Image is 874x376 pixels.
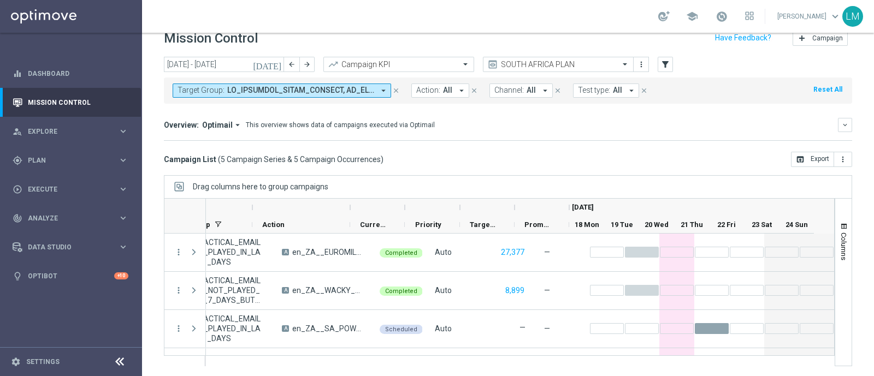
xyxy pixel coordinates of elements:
[12,272,129,280] button: lightbulb Optibot +10
[164,154,383,164] h3: Campaign List
[443,86,452,95] span: All
[262,220,285,229] span: Action
[572,203,594,211] span: [DATE]
[299,57,315,72] button: arrow_forward
[519,323,525,332] label: —
[12,243,129,252] button: Data Studio keyboard_arrow_right
[66,310,834,348] div: Press SPACE to select this row.
[494,86,524,95] span: Channel:
[28,157,118,164] span: Plan
[28,59,128,88] a: Dashboard
[12,185,129,194] div: play_circle_outline Execute keyboard_arrow_right
[658,57,673,72] button: filter_alt
[218,154,221,164] span: (
[323,57,474,72] ng-select: Campaign KPI
[202,120,233,130] span: Optimail
[284,57,299,72] button: arrow_back
[227,86,374,95] span: LO_IPSUMDOL_SITAM_CONSECT, AD_ELITSEDD_EIUSM_TEMPORI_UTLABOREE_DOLOR 2_MAGN_ALIQ, EN_ADMINIMV_QUI...
[645,220,669,229] span: 20 Wed
[184,276,263,305] span: ZA_TACTICAL_EMAIL_HAS_NOT_PLAYED_LAST_7_DAYS_BUT_HAS_PLAYED_THIS_MONTH
[470,220,496,229] span: Targeted Customers
[544,324,550,333] span: —
[13,156,22,165] i: gps_fixed
[13,271,22,281] i: lightbulb
[13,156,118,165] div: Plan
[193,182,328,191] span: Drag columns here to group campaigns
[640,87,648,94] i: close
[385,249,417,256] span: Completed
[392,87,400,94] i: close
[415,220,441,229] span: Priority
[193,182,328,191] div: Row Groups
[841,121,849,129] i: keyboard_arrow_down
[184,237,263,267] span: ZA_TACTICAL_EMAIL_HAS_PLAYED_IN_LAST_21_DAYS
[164,31,258,46] h1: Mission Control
[627,86,636,96] i: arrow_drop_down
[829,10,841,22] span: keyboard_arrow_down
[573,83,639,98] button: Test type: All arrow_drop_down
[251,57,284,73] button: [DATE]
[527,86,536,95] span: All
[469,85,479,97] button: close
[717,220,736,229] span: 22 Fri
[12,98,129,107] button: Mission Control
[118,213,128,223] i: keyboard_arrow_right
[524,220,551,229] span: Promotions
[164,310,206,348] div: Press SPACE to select this row.
[288,61,296,68] i: arrow_back
[184,314,263,343] span: ZA_TACTICAL_EMAIL_HAS_PLAYED_IN_LAST_21_DAYS
[253,59,282,69] i: [DATE]
[391,85,401,97] button: close
[328,59,339,70] i: trending_up
[575,220,599,229] span: 18 Mon
[246,120,435,130] div: This overview shows data of campaigns executed via Optimail
[483,57,634,72] ng-select: SOUTH AFRICA PLAN
[380,247,423,258] colored-tag: Completed
[842,6,863,27] div: LM
[470,87,478,94] i: close
[416,86,440,95] span: Action:
[118,155,128,165] i: keyboard_arrow_right
[28,215,118,222] span: Analyze
[174,285,184,295] button: more_vert
[435,248,452,256] span: Auto
[13,127,118,136] div: Explore
[840,232,848,260] span: Columns
[487,59,498,70] i: preview
[13,213,118,223] div: Analyze
[13,69,22,79] i: equalizer
[13,59,128,88] div: Dashboard
[834,152,852,167] button: more_vert
[174,324,184,333] button: more_vert
[796,155,805,164] i: open_in_browser
[28,88,128,117] a: Mission Control
[13,261,128,290] div: Optibot
[12,156,129,165] button: gps_fixed Plan keyboard_arrow_right
[636,58,647,71] button: more_vert
[114,272,128,279] div: +10
[28,244,118,250] span: Data Studio
[28,261,114,290] a: Optibot
[12,214,129,223] button: track_changes Analyze keyboard_arrow_right
[379,86,388,96] i: arrow_drop_down
[292,247,361,257] span: en_ZA__EUROMILLIONS_RECORD_JACKPOT_DUAL_OFFER__EMT_ALL_EM_TAC_LT
[578,86,610,95] span: Test type:
[838,118,852,132] button: keyboard_arrow_down
[174,247,184,257] button: more_vert
[28,128,118,135] span: Explore
[385,326,417,333] span: Scheduled
[233,120,243,130] i: arrow_drop_down
[812,34,843,42] span: Campaign
[164,272,206,310] div: Press SPACE to select this row.
[812,83,843,96] button: Reset All
[681,220,703,229] span: 21 Thu
[66,272,834,310] div: Press SPACE to select this row.
[686,10,698,22] span: school
[504,284,525,297] button: 8,899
